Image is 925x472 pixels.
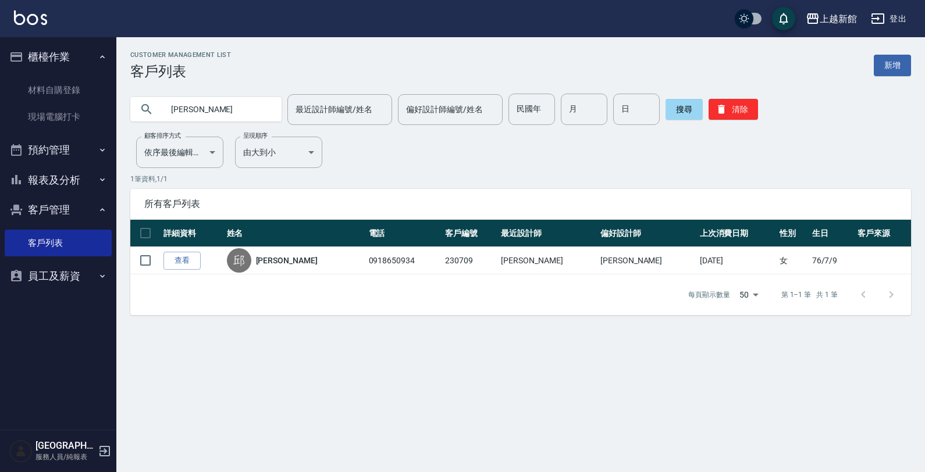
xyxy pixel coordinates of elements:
a: 客戶列表 [5,230,112,256]
div: 50 [735,279,763,310]
a: 材料自購登錄 [5,77,112,103]
button: 上越新館 [801,7,862,31]
div: 邱 [227,248,251,273]
th: 客戶來源 [855,220,911,247]
input: 搜尋關鍵字 [163,94,272,125]
h5: [GEOGRAPHIC_DATA] [35,440,95,452]
th: 偏好設計師 [597,220,697,247]
label: 呈現順序 [243,131,268,140]
div: 依序最後編輯時間 [136,137,223,168]
a: 新增 [874,55,911,76]
td: 女 [777,247,809,274]
button: 搜尋 [666,99,703,120]
th: 上次消費日期 [697,220,777,247]
p: 每頁顯示數量 [688,289,730,300]
th: 性別 [777,220,809,247]
td: 76/7/9 [809,247,855,274]
th: 詳細資料 [161,220,224,247]
td: 0918650934 [366,247,442,274]
th: 姓名 [224,220,366,247]
button: 登出 [866,8,911,30]
button: 櫃檯作業 [5,42,112,72]
p: 服務人員/純報表 [35,452,95,462]
p: 1 筆資料, 1 / 1 [130,174,911,184]
span: 所有客戶列表 [144,198,897,210]
div: 由大到小 [235,137,322,168]
button: 清除 [709,99,758,120]
p: 第 1–1 筆 共 1 筆 [781,289,838,300]
img: Logo [14,10,47,25]
td: 230709 [442,247,499,274]
button: save [772,7,795,30]
h2: Customer Management List [130,51,231,59]
td: [PERSON_NAME] [597,247,697,274]
th: 電話 [366,220,442,247]
td: [DATE] [697,247,777,274]
th: 生日 [809,220,855,247]
th: 客戶編號 [442,220,499,247]
a: 現場電腦打卡 [5,103,112,130]
img: Person [9,439,33,463]
button: 預約管理 [5,135,112,165]
th: 最近設計師 [498,220,597,247]
td: [PERSON_NAME] [498,247,597,274]
div: 上越新館 [820,12,857,26]
label: 顧客排序方式 [144,131,181,140]
h3: 客戶列表 [130,63,231,80]
a: [PERSON_NAME] [256,255,318,266]
a: 查看 [163,252,201,270]
button: 報表及分析 [5,165,112,195]
button: 員工及薪資 [5,261,112,291]
button: 客戶管理 [5,195,112,225]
